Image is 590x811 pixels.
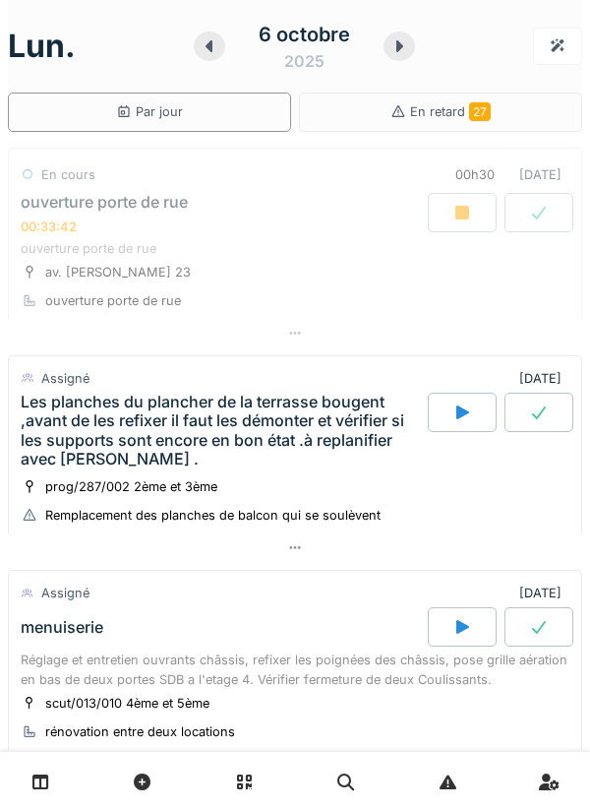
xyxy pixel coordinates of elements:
[519,584,569,602] div: [DATE]
[45,506,381,525] div: Remplacement des planches de balcon qui se soulèvent
[519,369,569,388] div: [DATE]
[284,49,324,73] div: 2025
[21,651,569,688] div: Réglage et entretien ouvrants châssis, refixer les poignées des châssis, pose grille aération en ...
[455,165,495,184] div: 00h30
[45,477,217,496] div: prog/287/002 2ème et 3ème
[21,219,77,234] div: 00:33:42
[45,722,235,741] div: rénovation entre deux locations
[41,165,95,184] div: En cours
[41,584,89,602] div: Assigné
[45,291,181,310] div: ouverture porte de rue
[21,239,569,258] div: ouverture porte de rue
[21,193,188,212] div: ouverture porte de rue
[439,156,569,193] div: [DATE]
[45,263,191,281] div: av. [PERSON_NAME] 23
[8,28,76,65] h1: lun.
[116,102,183,121] div: Par jour
[410,104,491,119] span: En retard
[259,20,350,49] div: 6 octobre
[41,369,89,388] div: Assigné
[45,694,209,713] div: scut/013/010 4ème et 5ème
[21,393,424,468] div: Les planches du plancher de la terrasse bougent ,avant de les refixer il faut les démonter et vér...
[21,618,103,637] div: menuiserie
[469,102,491,121] span: 27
